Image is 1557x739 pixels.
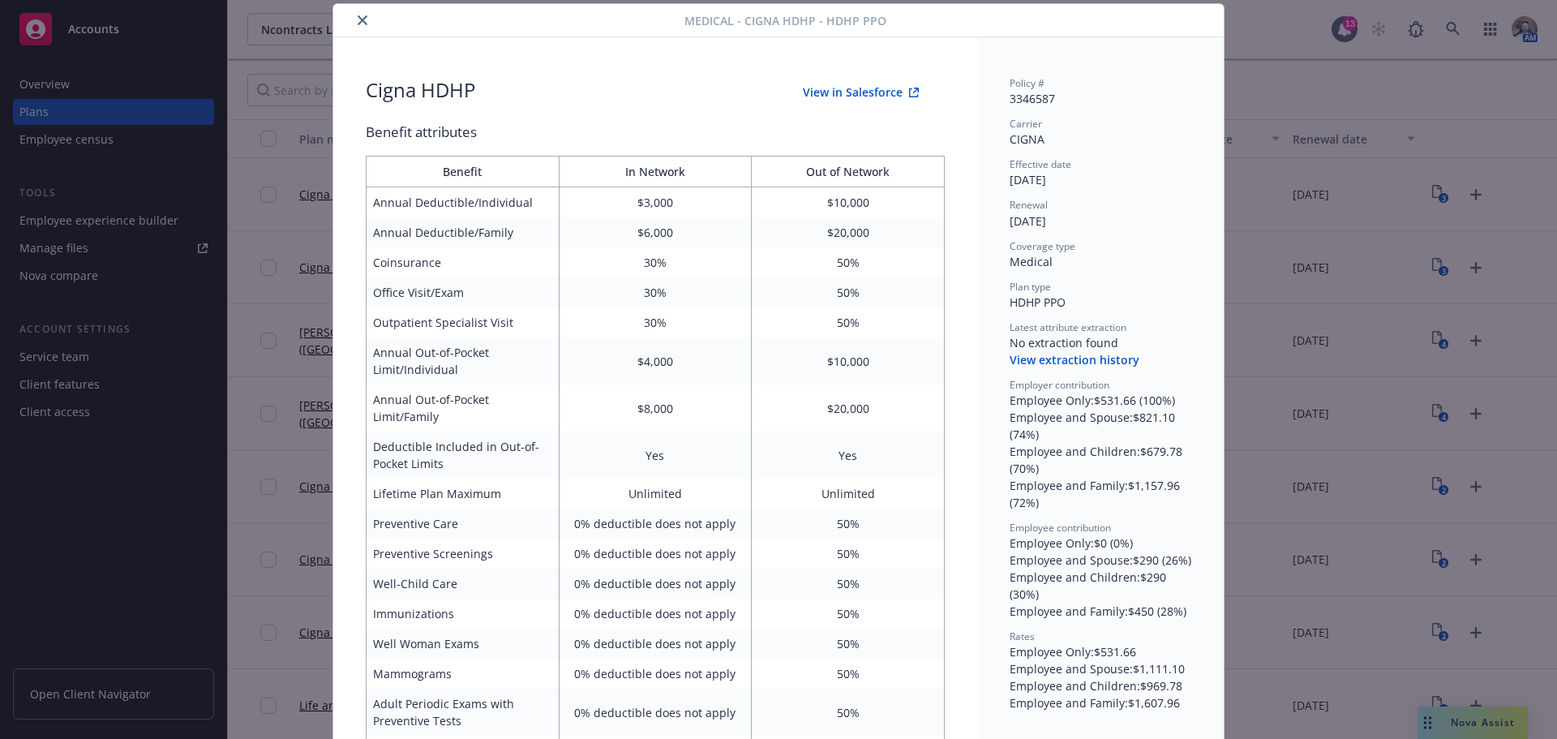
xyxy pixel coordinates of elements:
[367,337,560,385] td: Annual Out-of-Pocket Limit/Individual
[559,277,752,307] td: 30%
[367,157,560,187] th: Benefit
[752,337,945,385] td: $10,000
[1010,677,1191,694] div: Employee and Children : $969.78
[559,337,752,385] td: $4,000
[1010,521,1111,535] span: Employee contribution
[752,217,945,247] td: $20,000
[1010,660,1191,677] div: Employee and Spouse : $1,111.10
[752,629,945,659] td: 50%
[559,539,752,569] td: 0% deductible does not apply
[1010,294,1191,311] div: HDHP PPO
[752,385,945,432] td: $20,000
[777,76,945,109] button: View in Salesforce
[752,187,945,218] td: $10,000
[752,509,945,539] td: 50%
[367,569,560,599] td: Well-Child Care
[752,157,945,187] th: Out of Network
[367,217,560,247] td: Annual Deductible/Family
[752,479,945,509] td: Unlimited
[367,659,560,689] td: Mammograms
[1010,157,1071,171] span: Effective date
[559,689,752,736] td: 0% deductible does not apply
[367,385,560,432] td: Annual Out-of-Pocket Limit/Family
[684,12,886,29] span: Medical - Cigna HDHP - HDHP PPO
[752,569,945,599] td: 50%
[559,569,752,599] td: 0% deductible does not apply
[1010,643,1191,660] div: Employee Only : $531.66
[366,76,475,109] div: Cigna HDHP
[367,479,560,509] td: Lifetime Plan Maximum
[367,432,560,479] td: Deductible Included in Out-of-Pocket Limits
[1010,320,1126,334] span: Latest attribute extraction
[559,509,752,539] td: 0% deductible does not apply
[367,509,560,539] td: Preventive Care
[1010,378,1109,392] span: Employer contribution
[367,539,560,569] td: Preventive Screenings
[1010,117,1042,131] span: Carrier
[1010,603,1191,620] div: Employee and Family : $450 (28%)
[1010,90,1191,107] div: 3346587
[1010,352,1139,368] button: View extraction history
[752,432,945,479] td: Yes
[1010,76,1044,90] span: Policy #
[1010,131,1191,148] div: CIGNA
[1010,280,1051,294] span: Plan type
[1010,552,1191,569] div: Employee and Spouse : $290 (26%)
[367,247,560,277] td: Coinsurance
[1010,253,1191,270] div: Medical
[559,247,752,277] td: 30%
[353,11,372,30] button: close
[367,307,560,337] td: Outpatient Specialist Visit
[559,659,752,689] td: 0% deductible does not apply
[1010,239,1075,253] span: Coverage type
[367,689,560,736] td: Adult Periodic Exams with Preventive Tests
[752,307,945,337] td: 50%
[559,217,752,247] td: $6,000
[1010,535,1191,552] div: Employee Only : $0 (0%)
[559,157,752,187] th: In Network
[1010,694,1191,711] div: Employee and Family : $1,607.96
[1010,334,1191,351] div: No extraction found
[559,432,752,479] td: Yes
[367,599,560,629] td: Immunizations
[559,629,752,659] td: 0% deductible does not apply
[1010,443,1191,477] div: Employee and Children : $679.78 (70%)
[1010,477,1191,511] div: Employee and Family : $1,157.96 (72%)
[367,629,560,659] td: Well Woman Exams
[1010,171,1191,188] div: [DATE]
[1010,569,1191,603] div: Employee and Children : $290 (30%)
[1010,629,1035,643] span: Rates
[559,599,752,629] td: 0% deductible does not apply
[752,277,945,307] td: 50%
[752,539,945,569] td: 50%
[752,689,945,736] td: 50%
[752,659,945,689] td: 50%
[559,479,752,509] td: Unlimited
[1010,198,1048,212] span: Renewal
[1010,213,1191,230] div: [DATE]
[366,122,945,143] div: Benefit attributes
[752,599,945,629] td: 50%
[1010,409,1191,443] div: Employee and Spouse : $821.10 (74%)
[559,187,752,218] td: $3,000
[367,187,560,218] td: Annual Deductible/Individual
[1010,392,1191,409] div: Employee Only : $531.66 (100%)
[559,307,752,337] td: 30%
[752,247,945,277] td: 50%
[559,385,752,432] td: $8,000
[367,277,560,307] td: Office Visit/Exam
